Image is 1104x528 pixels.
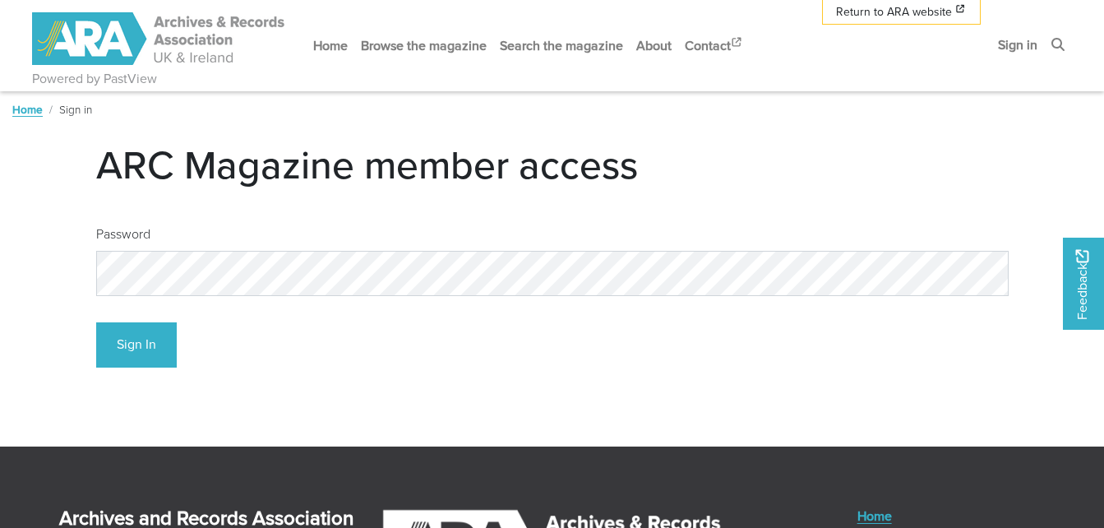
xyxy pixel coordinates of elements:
[630,24,678,67] a: About
[96,141,1009,188] h1: ARC Magazine member access
[1073,249,1092,319] span: Feedback
[32,3,287,75] a: ARA - ARC Magazine | Powered by PastView logo
[96,322,177,368] button: Sign In
[12,101,43,118] a: Home
[991,23,1044,67] a: Sign in
[354,24,493,67] a: Browse the magazine
[836,3,952,21] span: Return to ARA website
[32,12,287,65] img: ARA - ARC Magazine | Powered by PastView
[678,24,751,67] a: Contact
[307,24,354,67] a: Home
[1063,238,1104,330] a: Would you like to provide feedback?
[59,101,92,118] span: Sign in
[857,506,983,526] a: Home
[32,69,157,89] a: Powered by PastView
[493,24,630,67] a: Search the magazine
[96,225,150,244] label: Password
